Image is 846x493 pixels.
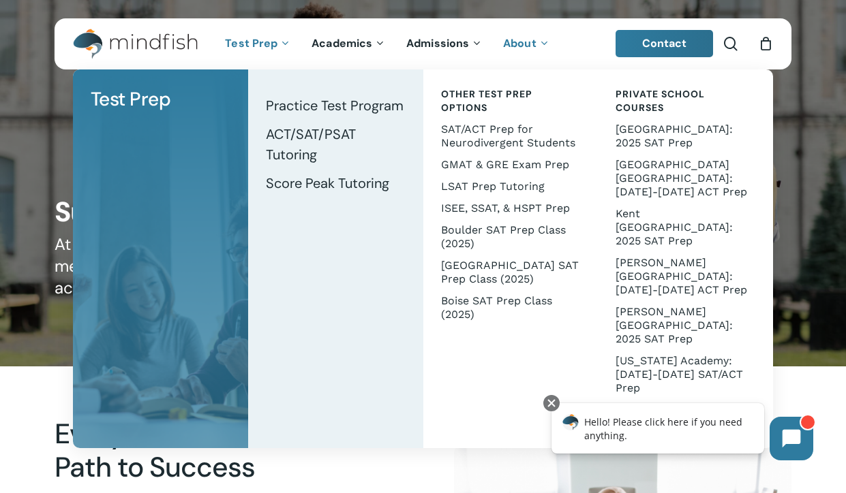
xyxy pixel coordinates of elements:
[611,83,759,118] a: Private School Courses
[616,30,714,57] a: Contact
[616,88,705,114] span: Private School Courses
[437,83,585,118] a: Other Test Prep Options
[215,38,301,50] a: Test Prep
[503,36,537,50] span: About
[91,86,171,112] span: Test Prep
[55,417,363,485] h2: Every Student Has a Path to Success
[441,88,532,114] span: Other Test Prep Options
[493,38,560,50] a: About
[55,18,791,69] header: Main Menu
[87,83,235,116] a: Test Prep
[301,38,396,50] a: Academics
[225,36,277,50] span: Test Prep
[406,36,469,50] span: Admissions
[312,36,372,50] span: Academics
[642,36,687,50] span: Contact
[537,392,827,474] iframe: Chatbot
[55,196,791,229] h1: Supporting the Whole Student
[215,18,560,69] nav: Main Menu
[55,234,791,299] h5: At Mindfish, we respect the experiences and aspirations of every student. We are dedicated to mee...
[758,36,773,51] a: Cart
[396,38,493,50] a: Admissions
